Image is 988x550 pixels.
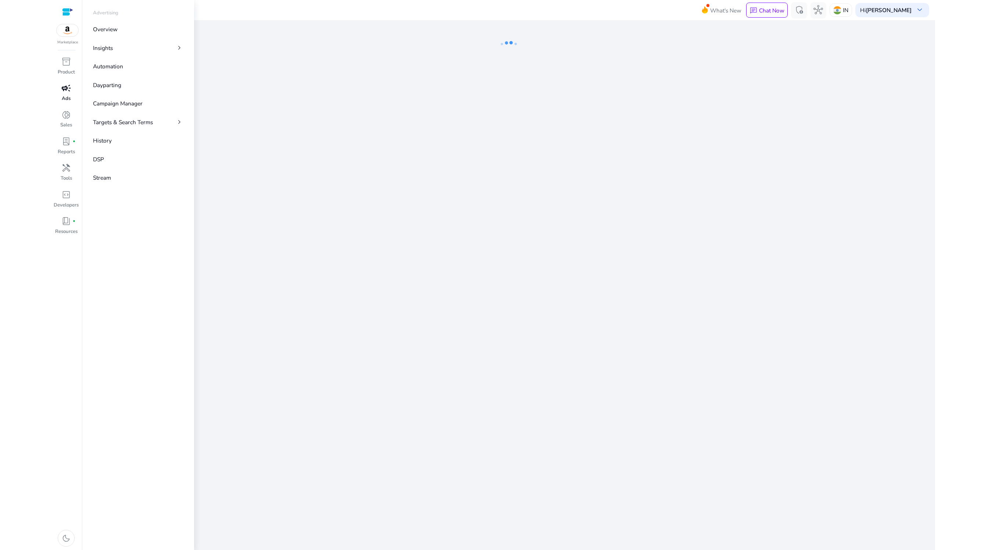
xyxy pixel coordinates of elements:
a: handymanTools [53,162,79,188]
p: Chat Now [759,7,784,14]
a: book_4fiber_manual_recordResources [53,215,79,241]
span: fiber_manual_record [72,220,76,223]
b: [PERSON_NAME] [866,6,912,14]
span: handyman [61,163,71,173]
span: campaign [61,83,71,93]
a: donut_smallSales [53,108,79,135]
span: book_4 [61,216,71,226]
p: Advertising [93,10,118,17]
span: inventory_2 [61,57,71,66]
p: Developers [54,202,79,209]
span: dark_mode [61,533,71,543]
p: Ads [62,95,71,103]
span: chat [749,7,758,15]
p: Reports [58,148,75,156]
p: Sales [60,122,72,129]
img: in.svg [833,6,841,14]
p: Targets & Search Terms [93,118,153,126]
span: hub [813,5,823,15]
p: Overview [93,25,118,33]
p: Hi [860,7,912,13]
p: Product [58,69,75,76]
button: admin_panel_settings [791,2,807,18]
span: keyboard_arrow_down [915,5,924,15]
span: admin_panel_settings [794,5,804,15]
a: lab_profilefiber_manual_recordReports [53,135,79,162]
button: chatChat Now [746,3,788,18]
p: DSP [93,155,104,163]
span: fiber_manual_record [72,140,76,143]
p: Resources [55,228,78,236]
span: code_blocks [61,190,71,199]
img: amazon.svg [57,24,79,36]
p: Insights [93,44,113,52]
span: What's New [710,4,741,17]
p: Tools [61,175,72,182]
span: lab_profile [61,137,71,146]
p: Dayparting [93,81,121,89]
p: Stream [93,173,111,182]
p: Campaign Manager [93,99,143,108]
p: Automation [93,62,123,71]
a: code_blocksDevelopers [53,188,79,215]
a: campaignAds [53,82,79,108]
span: donut_small [61,110,71,120]
p: History [93,136,112,145]
span: chevron_right [175,44,183,52]
p: IN [843,4,848,17]
button: hub [810,2,827,18]
p: Marketplace [57,40,78,45]
a: inventory_2Product [53,55,79,82]
span: chevron_right [175,118,183,126]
